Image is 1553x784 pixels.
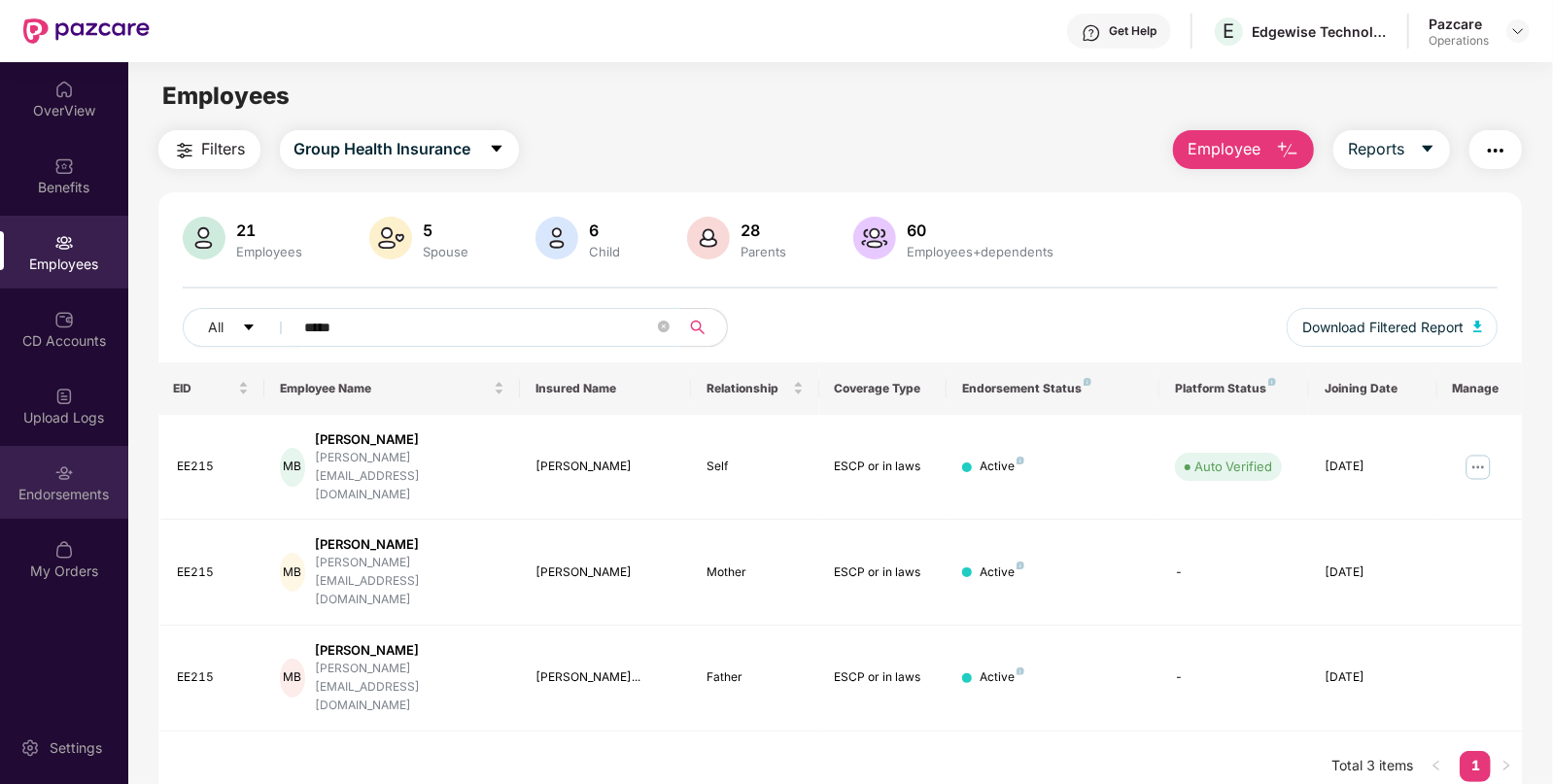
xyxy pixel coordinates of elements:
img: svg+xml;base64,PHN2ZyB4bWxucz0iaHR0cDovL3d3dy53My5vcmcvMjAwMC9zdmciIHdpZHRoPSI4IiBoZWlnaHQ9IjgiIH... [1017,457,1024,464]
div: 6 [586,221,625,240]
img: svg+xml;base64,PHN2ZyB4bWxucz0iaHR0cDovL3d3dy53My5vcmcvMjAwMC9zdmciIHdpZHRoPSI4IiBoZWlnaHQ9IjgiIH... [1084,378,1091,386]
div: 21 [233,221,307,240]
div: Self [707,458,804,476]
div: Employees+dependents [904,244,1058,259]
img: svg+xml;base64,PHN2ZyBpZD0iVXBsb2FkX0xvZ3MiIGRhdGEtbmFtZT0iVXBsb2FkIExvZ3MiIHhtbG5zPSJodHRwOi8vd3... [54,387,74,406]
img: svg+xml;base64,PHN2ZyB4bWxucz0iaHR0cDovL3d3dy53My5vcmcvMjAwMC9zdmciIHdpZHRoPSI4IiBoZWlnaHQ9IjgiIH... [1017,562,1024,569]
div: Operations [1429,33,1489,49]
th: EID [158,362,265,415]
img: manageButton [1463,452,1494,483]
div: EE215 [178,563,250,582]
button: right [1491,751,1522,782]
span: close-circle [658,321,670,332]
span: EID [174,381,235,396]
div: [PERSON_NAME][EMAIL_ADDRESS][DOMAIN_NAME] [315,660,505,715]
img: svg+xml;base64,PHN2ZyB4bWxucz0iaHR0cDovL3d3dy53My5vcmcvMjAwMC9zdmciIHdpZHRoPSIyNCIgaGVpZ2h0PSIyNC... [1484,139,1507,162]
div: 60 [904,221,1058,240]
span: search [679,320,717,335]
div: [DATE] [1325,563,1422,582]
div: Platform Status [1175,381,1294,396]
img: svg+xml;base64,PHN2ZyB4bWxucz0iaHR0cDovL3d3dy53My5vcmcvMjAwMC9zdmciIHhtbG5zOnhsaW5rPSJodHRwOi8vd3... [369,217,412,259]
img: svg+xml;base64,PHN2ZyB4bWxucz0iaHR0cDovL3d3dy53My5vcmcvMjAwMC9zdmciIHhtbG5zOnhsaW5rPSJodHRwOi8vd3... [1473,321,1483,332]
button: left [1421,751,1452,782]
li: Previous Page [1421,751,1452,782]
div: MB [280,448,305,487]
div: [PERSON_NAME] [315,430,505,449]
div: [PERSON_NAME][EMAIL_ADDRESS][DOMAIN_NAME] [315,554,505,609]
span: E [1224,19,1235,43]
th: Employee Name [264,362,520,415]
img: svg+xml;base64,PHN2ZyBpZD0iSGVscC0zMngzMiIgeG1sbnM9Imh0dHA6Ly93d3cudzMub3JnLzIwMDAvc3ZnIiB3aWR0aD... [1082,23,1101,43]
th: Coverage Type [819,362,948,415]
div: Get Help [1109,23,1156,39]
th: Manage [1437,362,1523,415]
button: Filters [158,130,260,169]
div: 28 [738,221,791,240]
div: EE215 [178,668,250,687]
button: Reportscaret-down [1333,130,1450,169]
div: Settings [44,738,108,758]
span: Employee Name [280,381,490,396]
div: Parents [738,244,791,259]
img: svg+xml;base64,PHN2ZyBpZD0iRW5kb3JzZW1lbnRzIiB4bWxucz0iaHR0cDovL3d3dy53My5vcmcvMjAwMC9zdmciIHdpZH... [54,463,74,483]
span: close-circle [658,319,670,337]
div: Active [980,668,1024,687]
div: 5 [420,221,473,240]
span: Relationship [707,381,789,396]
button: Allcaret-down [183,308,301,347]
th: Insured Name [520,362,690,415]
span: Group Health Insurance [294,137,471,161]
div: Spouse [420,244,473,259]
div: [PERSON_NAME] [535,458,674,476]
a: 1 [1460,751,1491,780]
span: Employees [162,82,290,110]
div: Pazcare [1429,15,1489,33]
img: New Pazcare Logo [23,18,150,44]
div: [DATE] [1325,668,1422,687]
span: right [1501,760,1512,771]
div: Auto Verified [1194,457,1272,476]
span: left [1431,760,1442,771]
button: Download Filtered Report [1287,308,1499,347]
div: ESCP or in laws [835,668,932,687]
li: Total 3 items [1331,751,1413,782]
div: Mother [707,563,804,582]
span: Download Filtered Report [1302,317,1464,338]
span: All [209,317,224,338]
button: Employee [1173,130,1314,169]
div: Active [980,458,1024,476]
img: svg+xml;base64,PHN2ZyB4bWxucz0iaHR0cDovL3d3dy53My5vcmcvMjAwMC9zdmciIHhtbG5zOnhsaW5rPSJodHRwOi8vd3... [853,217,896,259]
span: Filters [202,137,246,161]
div: [PERSON_NAME] [535,563,674,582]
li: 1 [1460,751,1491,782]
img: svg+xml;base64,PHN2ZyB4bWxucz0iaHR0cDovL3d3dy53My5vcmcvMjAwMC9zdmciIHhtbG5zOnhsaW5rPSJodHRwOi8vd3... [1276,139,1299,162]
div: ESCP or in laws [835,563,932,582]
th: Relationship [691,362,819,415]
td: - [1159,520,1309,626]
img: svg+xml;base64,PHN2ZyBpZD0iTXlfT3JkZXJzIiBkYXRhLW5hbWU9Ik15IE9yZGVycyIgeG1sbnM9Imh0dHA6Ly93d3cudz... [54,540,74,560]
span: Employee [1188,137,1260,161]
button: search [679,308,728,347]
img: svg+xml;base64,PHN2ZyB4bWxucz0iaHR0cDovL3d3dy53My5vcmcvMjAwMC9zdmciIHhtbG5zOnhsaW5rPSJodHRwOi8vd3... [687,217,730,259]
span: caret-down [489,141,504,158]
div: Employees [233,244,307,259]
div: Endorsement Status [962,381,1144,396]
span: caret-down [1420,141,1435,158]
span: caret-down [242,321,256,336]
img: svg+xml;base64,PHN2ZyB4bWxucz0iaHR0cDovL3d3dy53My5vcmcvMjAwMC9zdmciIHhtbG5zOnhsaW5rPSJodHRwOi8vd3... [535,217,578,259]
div: [DATE] [1325,458,1422,476]
span: Reports [1348,137,1404,161]
button: Group Health Insurancecaret-down [280,130,519,169]
li: Next Page [1491,751,1522,782]
div: [PERSON_NAME] [315,535,505,554]
img: svg+xml;base64,PHN2ZyBpZD0iQmVuZWZpdHMiIHhtbG5zPSJodHRwOi8vd3d3LnczLm9yZy8yMDAwL3N2ZyIgd2lkdGg9Ij... [54,156,74,176]
img: svg+xml;base64,PHN2ZyBpZD0iSG9tZSIgeG1sbnM9Imh0dHA6Ly93d3cudzMub3JnLzIwMDAvc3ZnIiB3aWR0aD0iMjAiIG... [54,80,74,99]
img: svg+xml;base64,PHN2ZyB4bWxucz0iaHR0cDovL3d3dy53My5vcmcvMjAwMC9zdmciIHdpZHRoPSI4IiBoZWlnaHQ9IjgiIH... [1017,667,1024,675]
img: svg+xml;base64,PHN2ZyB4bWxucz0iaHR0cDovL3d3dy53My5vcmcvMjAwMC9zdmciIHdpZHRoPSI4IiBoZWlnaHQ9IjgiIH... [1268,378,1276,386]
div: Edgewise Technologies Private Limited [1252,22,1388,41]
img: svg+xml;base64,PHN2ZyBpZD0iQ0RfQWNjb3VudHMiIGRhdGEtbmFtZT0iQ0QgQWNjb3VudHMiIHhtbG5zPSJodHRwOi8vd3... [54,310,74,329]
div: ESCP or in laws [835,458,932,476]
div: Child [586,244,625,259]
div: Active [980,563,1024,582]
img: svg+xml;base64,PHN2ZyBpZD0iU2V0dGluZy0yMHgyMCIgeG1sbnM9Imh0dHA6Ly93d3cudzMub3JnLzIwMDAvc3ZnIiB3aW... [20,738,40,758]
